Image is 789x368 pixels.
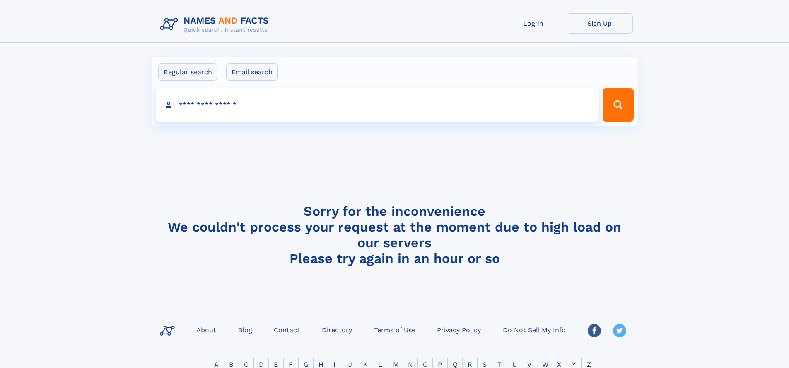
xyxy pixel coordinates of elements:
img: Twitter [613,324,626,337]
a: Log In [500,13,567,34]
label: Regular search [158,63,217,81]
a: Directory [318,324,355,336]
img: Logo Names and Facts [157,13,276,36]
h4: Sorry for the inconvenience We couldn't process your request at the moment due to high load on ou... [157,203,633,266]
img: Facebook [588,324,601,337]
a: Blog [235,324,256,336]
a: Terms of Use [371,324,419,336]
label: Email search [226,63,278,81]
a: Sign Up [567,13,633,34]
a: Contact [270,324,303,336]
a: About [193,324,220,336]
a: Privacy Policy [434,324,484,336]
button: Search Button [603,88,633,122]
a: Do Not Sell My Info [499,324,569,336]
input: search input [156,88,599,122]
